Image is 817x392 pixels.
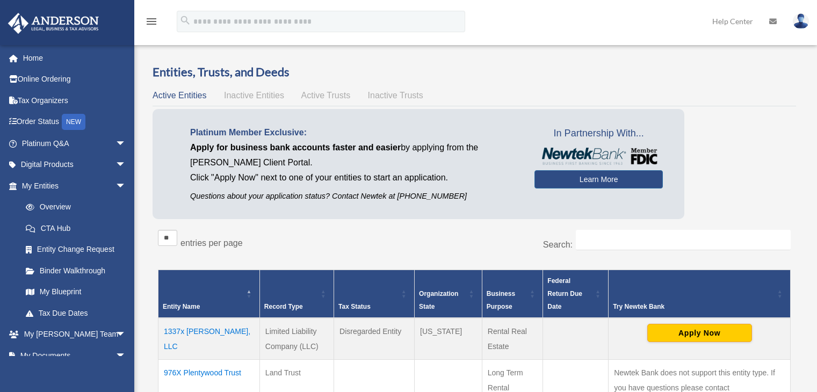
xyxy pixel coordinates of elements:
span: Active Entities [153,91,206,100]
h3: Entities, Trusts, and Deeds [153,64,796,81]
a: Binder Walkthrough [15,260,137,281]
th: Business Purpose: Activate to sort [482,270,543,318]
a: My Blueprint [15,281,137,303]
th: Federal Return Due Date: Activate to sort [543,270,609,318]
img: NewtekBankLogoSM.png [540,148,657,165]
span: arrow_drop_down [115,175,137,197]
th: Record Type: Activate to sort [259,270,334,318]
span: Record Type [264,303,303,310]
div: NEW [62,114,85,130]
th: Entity Name: Activate to invert sorting [158,270,260,318]
p: Platinum Member Exclusive: [190,125,518,140]
span: Active Trusts [301,91,351,100]
a: Home [8,47,142,69]
a: Order StatusNEW [8,111,142,133]
div: Try Newtek Bank [613,300,774,313]
i: menu [145,15,158,28]
span: Entity Name [163,303,200,310]
td: Disregarded Entity [334,318,415,360]
a: Learn More [534,170,663,188]
a: Overview [15,197,132,218]
button: Apply Now [647,324,752,342]
p: by applying from the [PERSON_NAME] Client Portal. [190,140,518,170]
label: entries per page [180,238,243,248]
span: arrow_drop_down [115,324,137,346]
td: Limited Liability Company (LLC) [259,318,334,360]
p: Click "Apply Now" next to one of your entities to start an application. [190,170,518,185]
a: Online Ordering [8,69,142,90]
span: arrow_drop_down [115,345,137,367]
span: Inactive Entities [224,91,284,100]
td: [US_STATE] [415,318,482,360]
span: arrow_drop_down [115,133,137,155]
span: Tax Status [338,303,371,310]
span: Federal Return Due Date [547,277,582,310]
span: Inactive Trusts [368,91,423,100]
a: My Documentsarrow_drop_down [8,345,142,366]
a: menu [145,19,158,28]
p: Questions about your application status? Contact Newtek at [PHONE_NUMBER] [190,190,518,203]
label: Search: [543,240,573,249]
a: Digital Productsarrow_drop_down [8,154,142,176]
span: arrow_drop_down [115,154,137,176]
th: Try Newtek Bank : Activate to sort [609,270,791,318]
i: search [179,14,191,26]
span: Organization State [419,290,458,310]
a: Entity Change Request [15,239,137,260]
span: Apply for business bank accounts faster and easier [190,143,401,152]
img: Anderson Advisors Platinum Portal [5,13,102,34]
span: In Partnership With... [534,125,663,142]
img: User Pic [793,13,809,29]
a: My Entitiesarrow_drop_down [8,175,137,197]
th: Organization State: Activate to sort [415,270,482,318]
a: My [PERSON_NAME] Teamarrow_drop_down [8,324,142,345]
a: CTA Hub [15,217,137,239]
td: Rental Real Estate [482,318,543,360]
td: 1337x [PERSON_NAME], LLC [158,318,260,360]
span: Business Purpose [487,290,515,310]
a: Platinum Q&Aarrow_drop_down [8,133,142,154]
th: Tax Status: Activate to sort [334,270,415,318]
a: Tax Due Dates [15,302,137,324]
a: Tax Organizers [8,90,142,111]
